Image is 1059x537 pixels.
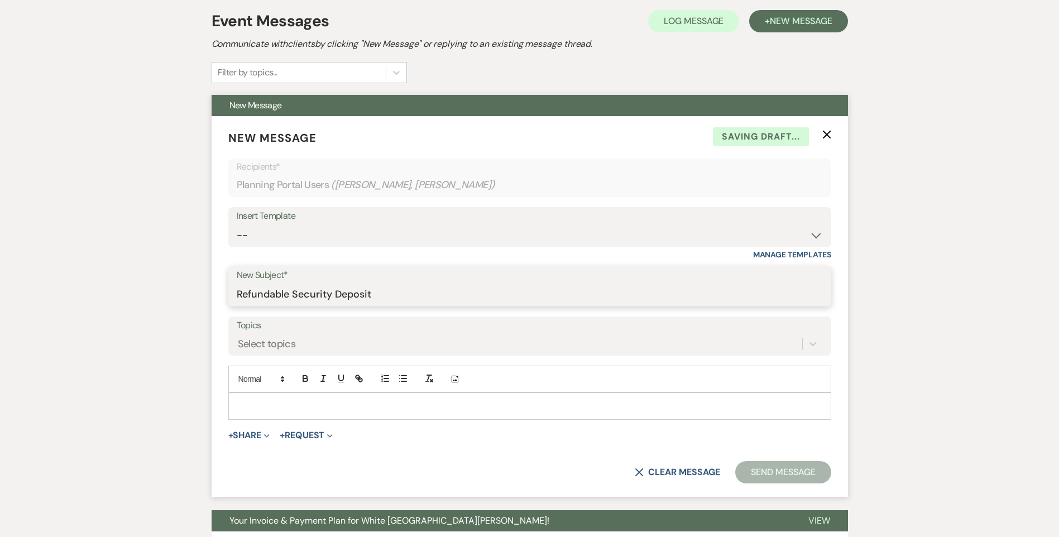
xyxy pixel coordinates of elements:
h2: Communicate with clients by clicking "New Message" or replying to an existing message thread. [212,37,848,51]
span: + [280,431,285,440]
h1: Event Messages [212,9,329,33]
label: New Subject* [237,267,823,284]
button: Clear message [635,468,720,477]
div: Planning Portal Users [237,174,823,196]
button: +New Message [749,10,847,32]
span: New Message [228,131,317,145]
span: Your Invoice & Payment Plan for White [GEOGRAPHIC_DATA][PERSON_NAME]! [229,515,549,526]
div: Filter by topics... [218,66,277,79]
button: Send Message [735,461,831,483]
button: Log Message [648,10,739,32]
span: New Message [770,15,832,27]
span: Log Message [664,15,723,27]
div: Select topics [238,337,296,352]
span: Saving draft... [713,127,809,146]
button: Your Invoice & Payment Plan for White [GEOGRAPHIC_DATA][PERSON_NAME]! [212,510,790,531]
a: Manage Templates [753,250,831,260]
label: Topics [237,318,823,334]
button: View [790,510,848,531]
span: View [808,515,830,526]
span: ( [PERSON_NAME], [PERSON_NAME] ) [331,178,495,193]
span: New Message [229,99,282,111]
button: Share [228,431,270,440]
div: Insert Template [237,208,823,224]
p: Recipients* [237,160,823,174]
button: Request [280,431,333,440]
span: + [228,431,233,440]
